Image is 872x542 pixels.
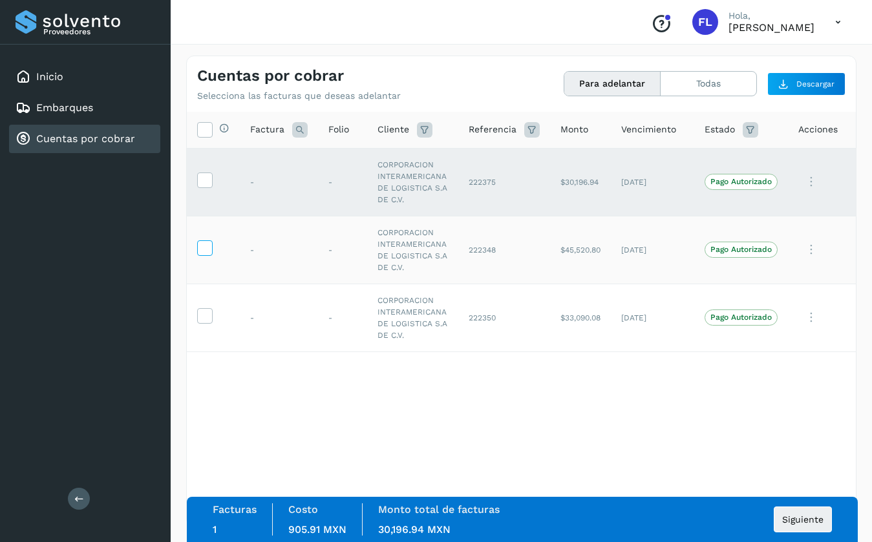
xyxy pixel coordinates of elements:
a: Inicio [36,70,63,83]
td: 222348 [458,216,550,284]
h4: Cuentas por cobrar [197,67,344,85]
label: Costo [288,503,318,516]
button: Para adelantar [564,72,661,96]
button: Siguiente [774,506,832,532]
span: Descargar [796,78,835,90]
td: [DATE] [611,216,694,284]
div: Inicio [9,63,160,91]
span: Estado [705,123,735,136]
span: Acciones [798,123,838,136]
td: - [318,148,367,216]
p: Hola, [728,10,814,21]
a: Cuentas por cobrar [36,132,135,145]
span: 1 [213,523,217,536]
td: [DATE] [611,284,694,351]
td: - [240,148,318,216]
p: Pago Autorizado [710,245,772,254]
p: Pago Autorizado [710,313,772,322]
span: Factura [250,123,284,136]
p: Pago Autorizado [710,177,772,186]
td: 222375 [458,148,550,216]
td: - [240,216,318,284]
span: 905.91 MXN [288,523,346,536]
span: 30,196.94 MXN [378,523,451,536]
p: Fabian Lopez Calva [728,21,814,34]
p: Selecciona las facturas que deseas adelantar [197,90,401,101]
span: Siguiente [782,515,824,524]
td: [DATE] [611,148,694,216]
label: Monto total de facturas [378,503,500,516]
td: - [318,216,367,284]
span: Monto [560,123,588,136]
td: CORPORACION INTERAMERICANA DE LOGISTICA S.A DE C.V. [367,284,458,351]
td: CORPORACION INTERAMERICANA DE LOGISTICA S.A DE C.V. [367,216,458,284]
span: Cliente [378,123,409,136]
span: Referencia [469,123,516,136]
a: Embarques [36,101,93,114]
td: $45,520.80 [550,216,611,284]
p: Proveedores [43,27,155,36]
td: - [240,284,318,351]
span: Vencimiento [621,123,676,136]
td: 222350 [458,284,550,351]
td: $30,196.94 [550,148,611,216]
td: $33,090.08 [550,284,611,351]
button: Todas [661,72,756,96]
span: Folio [328,123,349,136]
button: Descargar [767,72,845,96]
label: Facturas [213,503,257,516]
td: - [318,284,367,351]
div: Embarques [9,94,160,122]
div: Cuentas por cobrar [9,125,160,153]
td: CORPORACION INTERAMERICANA DE LOGISTICA S.A DE C.V. [367,148,458,216]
